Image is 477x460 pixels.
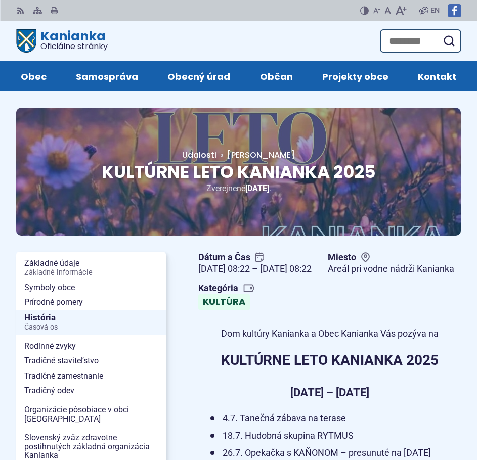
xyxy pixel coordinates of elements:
span: Časová os [24,324,158,332]
span: Prírodné pomery [24,295,158,310]
a: Základné údajeZákladné informácie [16,256,166,280]
span: Rodinné zvyky [24,339,158,354]
a: Obecný úrad [163,61,235,91]
span: Symboly obce [24,280,158,295]
a: Tradičné staviteľstvo [16,353,166,369]
span: Samospráva [76,61,138,91]
span: [DATE] [245,183,269,193]
a: Kultúra [198,294,250,310]
a: Samospráva [71,61,143,91]
span: Kontakt [418,61,456,91]
p: Zverejnené . [49,181,428,195]
img: Prejsť na Facebook stránku [448,4,461,17]
span: EN [430,5,440,17]
strong: [DATE] – [DATE] [290,386,369,399]
a: Tradičné zamestnanie [16,369,166,384]
a: Občan [255,61,297,91]
strong: KANIANKA 2025 [331,352,439,369]
span: Miesto [328,252,454,263]
span: Tradičné staviteľstvo [24,353,158,369]
span: Občan [260,61,293,91]
span: Dátum a Čas [198,252,312,263]
a: Symboly obce [16,280,166,295]
img: Prejsť na domovskú stránku [16,29,36,53]
span: Projekty obce [322,61,388,91]
span: KULTÚRNE LETO KANIANKA 2025 [102,160,376,184]
span: Obec [21,61,47,91]
a: Obec [16,61,51,91]
li: 4.7. Tanečná zábava na terase [210,410,461,426]
span: Obecný úrad [167,61,230,91]
a: Projekty obce [318,61,393,91]
a: Logo Kanianka, prejsť na domovskú stránku. [16,29,108,53]
strong: KULTÚRNE LETO [221,352,328,369]
figcaption: Areál pri vodne nádrži Kanianka [328,263,454,275]
li: 18.7. Hudobná skupina RYTMUS [210,428,461,444]
span: [PERSON_NAME] [227,149,295,161]
span: História [24,310,158,335]
figcaption: [DATE] 08:22 – [DATE] 08:22 [198,263,312,275]
span: Základné informácie [24,269,158,277]
a: HistóriaČasová os [16,310,166,335]
span: Kategória [198,283,254,294]
p: Dom kultúry Kanianka a Obec Kanianka Vás pozýva na [198,326,461,342]
span: Oficiálne stránky [40,42,108,51]
a: [PERSON_NAME] [216,149,295,161]
a: Kontakt [413,61,461,91]
a: Tradičný odev [16,383,166,398]
span: Kanianka [36,30,108,51]
span: Základné údaje [24,256,158,280]
span: Tradičné zamestnanie [24,369,158,384]
a: EN [428,5,442,17]
a: Udalosti [182,149,216,161]
a: Organizácie pôsobiace v obci [GEOGRAPHIC_DATA] [16,402,166,426]
span: Tradičný odev [24,383,158,398]
a: Prírodné pomery [16,295,166,310]
span: Organizácie pôsobiace v obci [GEOGRAPHIC_DATA] [24,402,158,426]
a: Rodinné zvyky [16,339,166,354]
